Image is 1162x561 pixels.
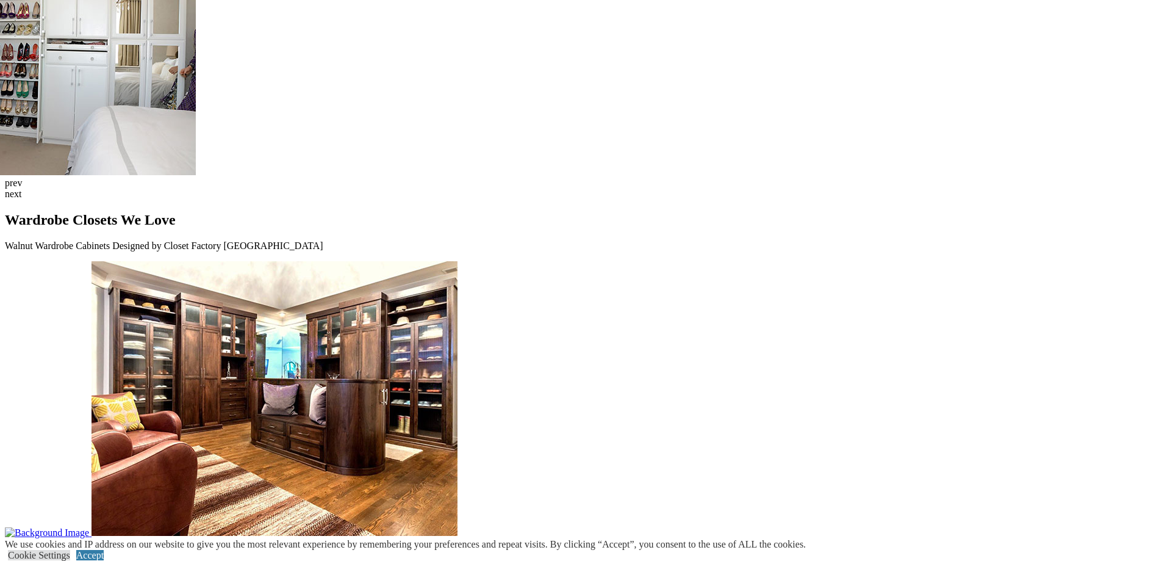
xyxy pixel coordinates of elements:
[5,539,806,550] div: We use cookies and IP address on our website to give you the most relevant experience by remember...
[76,550,104,560] a: Accept
[5,241,1157,252] p: Walnut Wardrobe Cabinets Designed by Closet Factory [GEOGRAPHIC_DATA]
[5,178,1157,189] div: prev
[8,550,70,560] a: Cookie Settings
[5,212,1157,228] h2: Wardrobe Closets We Love
[5,527,89,538] img: Background Image
[91,261,457,536] img: walnut wardrobes in sitting room
[5,189,1157,200] div: next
